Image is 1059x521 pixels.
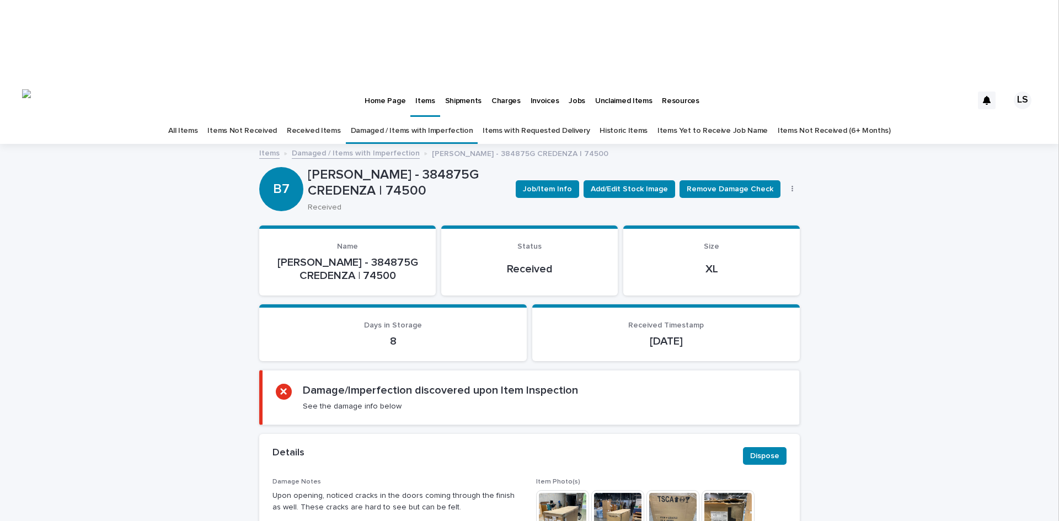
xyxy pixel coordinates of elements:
[531,83,559,106] p: Invoices
[272,256,422,282] p: [PERSON_NAME] - 384875G CREDENZA | 74500
[526,83,564,117] a: Invoices
[272,490,523,513] p: Upon opening, noticed cracks in the doors coming through the finish as well. These cracks are har...
[628,321,704,329] span: Received Timestamp
[590,83,657,117] a: Unclaimed Items
[584,180,675,198] button: Add/Edit Stock Image
[351,118,473,144] a: Damaged / Items with Imperfection
[287,118,341,144] a: Received Items
[778,118,891,144] a: Items Not Received (6+ Months)
[545,335,787,348] p: [DATE]
[657,83,704,117] a: Resources
[523,184,572,195] span: Job/Item Info
[337,243,358,250] span: Name
[259,146,280,159] a: Items
[22,89,31,111] img: oydATxfOKale0oUYwNNUJ4a70J-fWmbavvBlxXDfdTw
[272,447,304,459] h2: Details
[516,180,579,198] button: Job/Item Info
[486,83,526,117] a: Charges
[272,335,514,348] p: 8
[360,83,410,117] a: Home Page
[600,118,648,144] a: Historic Items
[308,167,507,199] p: [PERSON_NAME] - 384875G CREDENZA | 74500
[1014,92,1031,109] div: LS
[687,184,773,195] span: Remove Damage Check
[303,384,578,397] h2: Damage/Imperfection discovered upon Item Inspection
[454,262,605,276] p: Received
[207,118,276,144] a: Items Not Received
[657,118,768,144] a: Items Yet to Receive Job Name
[410,83,440,115] a: Items
[517,243,542,250] span: Status
[445,83,482,106] p: Shipments
[432,147,608,159] p: [PERSON_NAME] - 384875G CREDENZA | 74500
[704,243,719,250] span: Size
[303,401,402,411] p: See the damage info below
[292,146,420,159] a: Damaged / Items with Imperfection
[637,262,787,276] p: XL
[272,479,321,485] span: Damage Notes
[569,83,585,106] p: Jobs
[680,180,780,198] button: Remove Damage Check
[662,83,699,106] p: Resources
[415,83,435,106] p: Items
[564,83,590,117] a: Jobs
[483,118,590,144] a: Items with Requested Delivery
[308,203,502,212] p: Received
[440,83,486,117] a: Shipments
[595,83,652,106] p: Unclaimed Items
[536,479,580,485] span: Item Photo(s)
[750,450,779,461] span: Dispose
[743,447,787,465] button: Dispose
[259,137,303,197] div: B7
[168,118,197,144] a: All Items
[365,83,405,106] p: Home Page
[364,321,422,329] span: Days in Storage
[591,184,668,195] span: Add/Edit Stock Image
[491,83,521,106] p: Charges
